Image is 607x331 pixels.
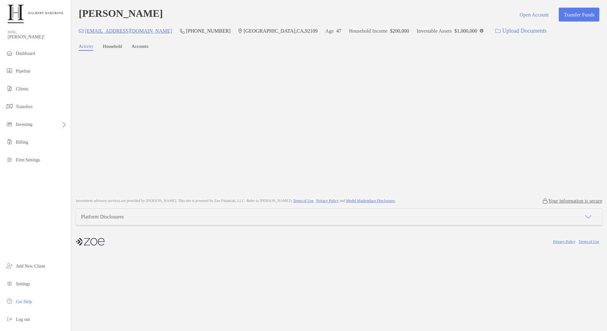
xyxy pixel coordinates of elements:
[243,27,317,35] p: [GEOGRAPHIC_DATA] , CA , 92109
[495,29,501,33] img: button icon
[553,239,575,244] a: Privacy Policy
[6,120,13,128] img: investing icon
[454,27,477,35] p: $1,000,000
[6,297,13,305] img: get-help icon
[16,69,30,74] span: Pipeline
[16,282,30,286] span: Settings
[79,8,163,22] h4: [PERSON_NAME]
[417,27,452,35] p: Investable Assets
[180,29,185,34] img: Phone Icon
[6,49,13,57] img: dashboard icon
[16,317,30,322] span: Log out
[349,27,387,35] p: Household Income
[103,44,122,51] a: Household
[559,8,599,22] button: Transfer Funds
[346,198,395,203] a: Model Marketplace Disclosures
[186,27,230,35] p: [PHONE_NUMBER]
[16,87,29,91] span: Clients
[316,198,338,203] a: Privacy Policy
[6,138,13,146] img: billing icon
[16,122,32,127] span: Investing
[6,85,13,92] img: clients icon
[16,299,32,304] span: Get Help
[76,198,396,203] p: Investment advisory services are provided by [PERSON_NAME] . This site is powered by Zoe Financia...
[579,239,599,244] a: Terms of Use
[238,29,242,34] img: Location Icon
[480,29,484,33] img: Info Icon
[336,27,341,35] p: 47
[6,315,13,323] img: logout icon
[390,27,409,35] p: $200,000
[6,67,13,75] img: pipeline icon
[584,213,592,221] img: icon arrow
[325,27,334,35] p: Age
[79,29,84,33] img: Email Icon
[16,140,28,145] span: Billing
[81,214,124,220] div: Platform Disclosures
[132,44,149,51] a: Accounts
[6,156,13,163] img: firm-settings icon
[79,44,93,51] a: Activity
[16,264,45,269] span: Add New Client
[85,27,172,35] p: [EMAIL_ADDRESS][DOMAIN_NAME]
[491,24,550,38] a: Upload Documents
[548,198,602,204] p: Your information is secure
[6,102,13,110] img: transfers icon
[8,3,63,25] img: Zoe Logo
[76,235,104,249] img: company logo
[293,198,313,203] a: Terms of Use
[6,262,13,269] img: add_new_client icon
[16,51,35,56] span: Dashboard
[16,158,40,162] span: Firm Settings
[8,35,67,40] span: [PERSON_NAME]!
[6,280,13,287] img: settings icon
[515,8,554,22] button: Open Account
[16,104,32,109] span: Transfers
